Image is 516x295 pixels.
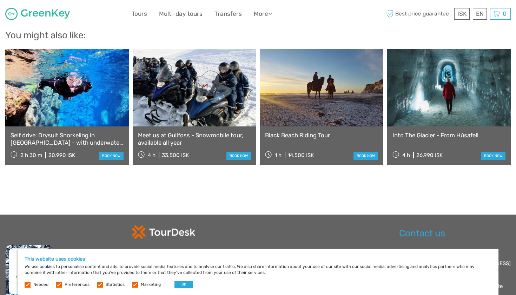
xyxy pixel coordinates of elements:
[65,282,90,288] label: Preferences
[402,152,410,158] span: 4 h
[275,152,282,158] span: 1 h
[416,152,443,158] div: 26.990 ISK
[138,132,251,146] a: Meet us at Gullfoss - Snowmobile tour, available all year
[162,152,189,158] div: 33.500 ISK
[214,9,242,19] a: Transfers
[254,9,272,19] a: More
[18,249,498,295] div: We use cookies to personalise content and ads, to provide social media features and to analyse ou...
[473,8,487,20] div: EN
[457,10,467,17] span: ISK
[10,12,79,18] p: We're away right now. Please check back later!
[384,8,452,20] span: Best price guarantee
[11,132,124,146] a: Self drive: Drysuit Snorkeling in [GEOGRAPHIC_DATA] - with underwater photos
[132,225,195,239] img: td-logo-white.png
[481,152,505,160] a: book now
[106,282,125,288] label: Statistics
[353,152,378,160] a: book now
[288,152,314,158] div: 14.500 ISK
[174,281,193,288] button: OK
[265,132,378,139] a: Black Beach Riding Tour
[392,132,505,139] a: Into The Glacier - From Húsafell
[141,282,161,288] label: Marketing
[25,256,491,262] h5: This website uses cookies
[148,152,156,158] span: 4 h
[226,152,251,160] a: book now
[48,152,75,158] div: 20.990 ISK
[5,8,70,20] img: 1287-122375c5-1c4a-481d-9f75-0ef7bf1191bb_logo_small.jpg
[502,10,508,17] span: 0
[399,228,511,239] h2: Contact us
[159,9,203,19] a: Multi-day tours
[132,9,147,19] a: Tours
[5,30,511,41] h2: You might also like:
[20,152,42,158] span: 2 h 30 m
[81,11,89,19] button: Open LiveChat chat widget
[33,282,48,288] label: Needed
[99,152,124,160] a: book now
